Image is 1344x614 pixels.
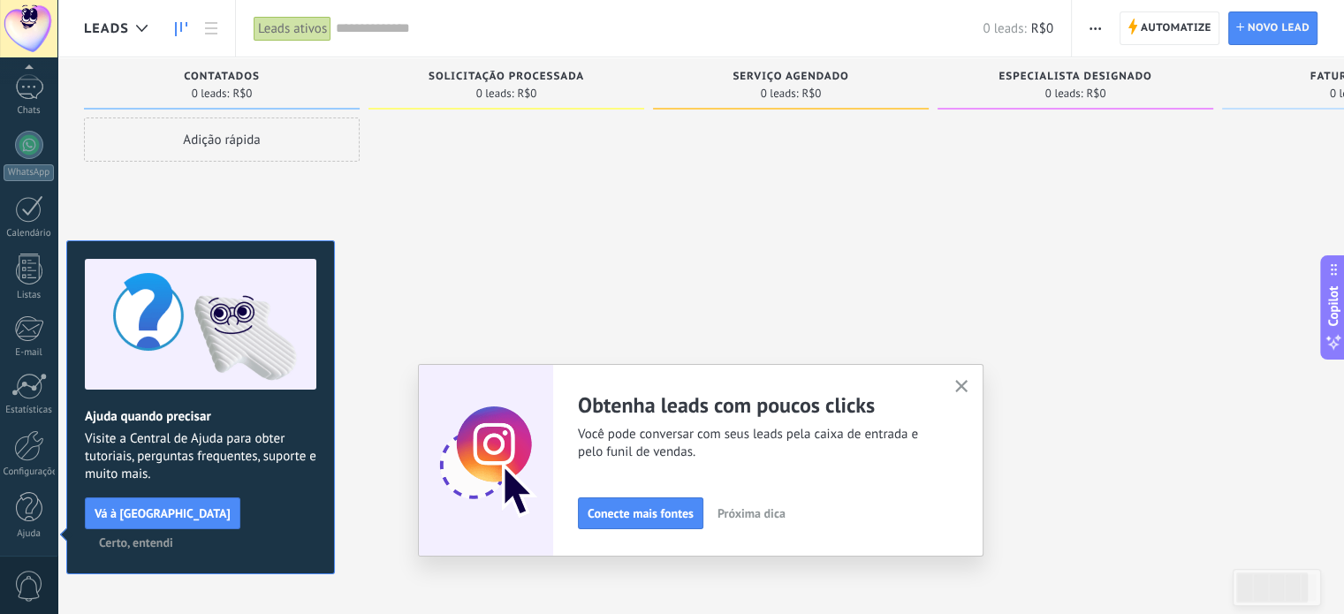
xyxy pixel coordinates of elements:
span: 0 leads: [1045,88,1083,99]
button: Certo, entendi [91,529,181,556]
div: Adição rápida [84,117,360,162]
h2: Obtenha leads com poucos clicks [578,391,933,419]
span: Contatados [184,71,260,83]
span: Visite a Central de Ajuda para obter tutoriais, perguntas frequentes, suporte e muito mais. [85,430,316,483]
button: Mais [1082,11,1108,45]
a: Novo lead [1228,11,1317,45]
span: Copilot [1325,285,1342,326]
span: 0 leads: [761,88,799,99]
button: Conecte mais fontes [578,497,703,529]
div: E-mail [4,347,55,359]
h2: Ajuda quando precisar [85,408,316,425]
button: Próxima dica [710,500,793,527]
span: Você pode conversar com seus leads pela caixa de entrada e pelo funil de vendas. [578,426,933,461]
div: Chats [4,105,55,117]
span: Próxima dica [718,507,786,519]
span: 0 leads: [983,20,1026,37]
span: R$0 [517,88,536,99]
span: R$0 [801,88,821,99]
span: Serviço agendado [733,71,848,83]
a: Leads [166,11,196,46]
a: Lista [196,11,226,46]
div: Contatados [93,71,351,86]
span: 0 leads: [192,88,230,99]
span: R$0 [232,88,252,99]
div: Configurações [4,466,55,478]
div: Estatísticas [4,405,55,416]
div: Leads ativos [254,16,331,42]
span: Novo lead [1248,12,1310,44]
a: Automatize [1120,11,1219,45]
span: R$0 [1086,88,1105,99]
span: Certo, entendi [99,536,173,549]
span: R$0 [1031,20,1053,37]
div: WhatsApp [4,164,54,181]
div: Calendário [4,228,55,239]
span: Automatize [1141,12,1211,44]
div: Listas [4,290,55,301]
span: Vá à [GEOGRAPHIC_DATA] [95,507,231,519]
button: Vá à [GEOGRAPHIC_DATA] [85,497,240,529]
span: Conecte mais fontes [588,507,694,519]
span: 0 leads: [476,88,514,99]
span: Leads [84,20,129,37]
span: Especialista designado [999,71,1151,83]
div: Ajuda [4,528,55,540]
span: Solicitação processada [429,71,584,83]
div: Serviço agendado [662,71,920,86]
div: Solicitação processada [377,71,635,86]
div: Especialista designado [946,71,1204,86]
